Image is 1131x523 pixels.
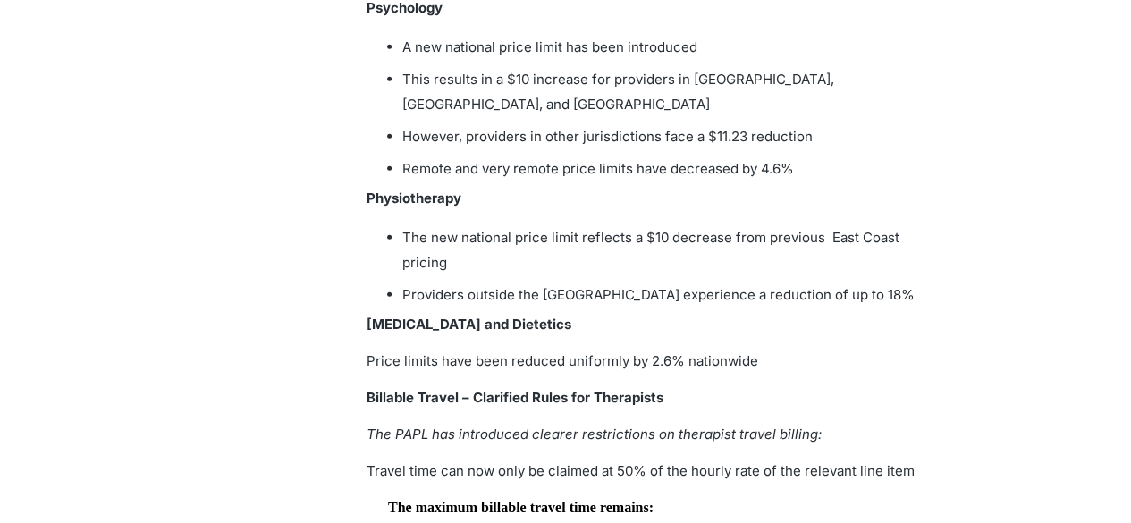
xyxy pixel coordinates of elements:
li: This results in a $10 increase for providers in [GEOGRAPHIC_DATA], [GEOGRAPHIC_DATA], and [GEOGRA... [402,67,930,117]
li: The new national price limit reflects a $10 decrease from previous East Coast pricing [402,225,930,275]
li: However, providers in other jurisdictions face a $11.23 reduction [402,124,930,149]
em: The PAPL has introduced clearer restrictions on therapist travel billing: [367,426,822,443]
span: Billable Travel – Clarified Rules for Therapists [367,389,663,406]
li: A new national price limit has been introduced [402,35,930,60]
p: Price limits have been reduced uniformly by 2.6% nationwide [367,351,930,370]
li: Remote and very remote price limits have decreased by 4.6% [402,156,930,181]
li: Providers outside the [GEOGRAPHIC_DATA] experience a reduction of up to 18% [402,283,930,308]
b: The maximum billable travel time remains: [388,500,654,515]
p: Travel time can now only be claimed at 50% of the hourly rate of the relevant line item [367,461,930,480]
b: Physiotherapy [367,190,461,207]
b: [MEDICAL_DATA] and Dietetics [367,316,571,333]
